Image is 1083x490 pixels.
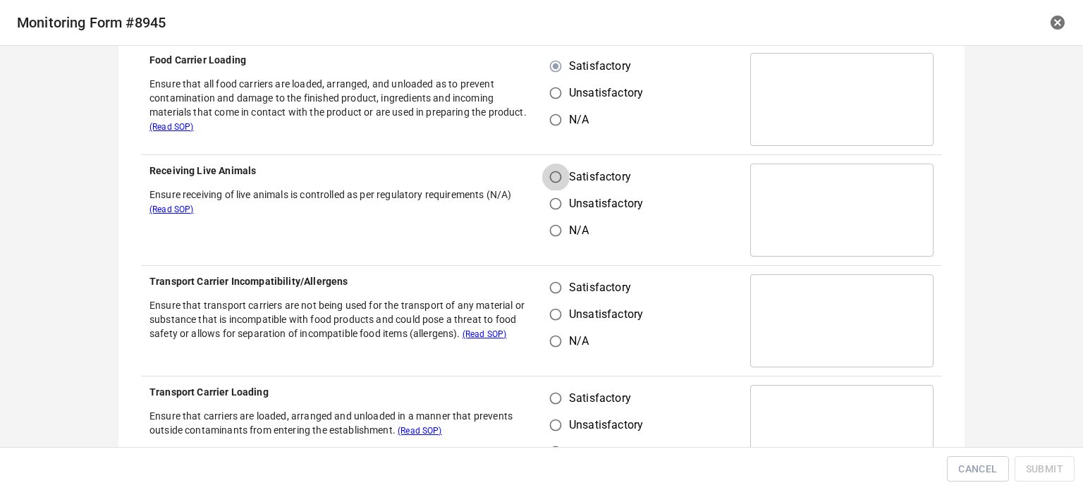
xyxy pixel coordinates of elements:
[569,58,631,75] span: Satisfactory
[569,85,643,102] span: Unsatisfactory
[149,276,348,287] b: Transport Carrier Incompatibility/Allergens
[149,386,269,398] b: Transport Carrier Loading
[149,188,533,216] p: Ensure receiving of live animals is controlled as per regulatory requirements (N/A)
[569,390,631,407] span: Satisfactory
[947,456,1008,482] button: Cancel
[569,333,589,350] span: N/A
[569,279,631,296] span: Satisfactory
[569,443,589,460] span: N/A
[398,426,442,436] span: (Read SOP)
[149,298,533,341] p: Ensure that transport carriers are not being used for the transport of any material or substance ...
[149,77,533,133] p: Ensure that all food carriers are loaded, arranged, and unloaded as to prevent contamination and ...
[550,53,654,133] div: s/u
[569,111,589,128] span: N/A
[569,222,589,239] span: N/A
[569,417,643,434] span: Unsatisfactory
[550,164,654,244] div: s/u
[149,409,533,437] p: Ensure that carriers are loaded, arranged and unloaded in a manner that prevents outside contamin...
[149,204,194,214] span: (Read SOP)
[569,169,631,185] span: Satisfactory
[17,11,716,34] h6: Monitoring Form # 8945
[149,165,256,176] b: Receiving Live Animals
[550,274,654,355] div: s/u
[149,122,194,132] span: (Read SOP)
[550,385,654,465] div: s/u
[569,195,643,212] span: Unsatisfactory
[463,329,507,339] span: (Read SOP)
[569,306,643,323] span: Unsatisfactory
[149,54,246,66] b: Food Carrier Loading
[958,460,997,478] span: Cancel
